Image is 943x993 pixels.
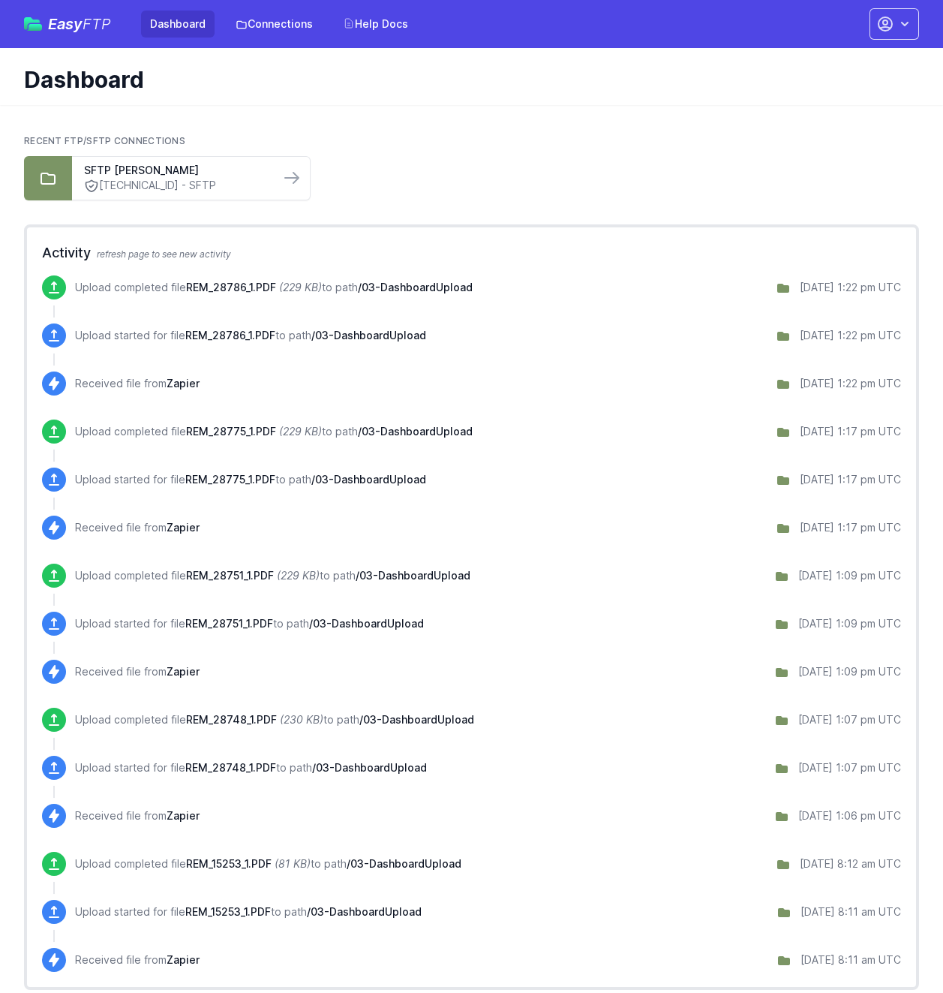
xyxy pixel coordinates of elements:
h1: Dashboard [24,66,907,93]
p: Upload started for file to path [75,616,424,631]
p: Upload completed file to path [75,280,473,295]
i: (229 KB) [277,569,320,582]
a: [TECHNICAL_ID] - SFTP [84,178,268,194]
div: [DATE] 1:07 pm UTC [798,712,901,727]
span: /03-DashboardUpload [347,857,461,870]
h2: Activity [42,242,901,263]
span: REM_28751_1.PDF [186,569,274,582]
p: Upload completed file to path [75,856,461,871]
span: /03-DashboardUpload [358,281,473,293]
span: REM_28748_1.PDF [185,761,276,774]
div: [DATE] 1:07 pm UTC [798,760,901,775]
p: Upload started for file to path [75,472,426,487]
a: SFTP [PERSON_NAME] [84,163,268,178]
span: REM_28775_1.PDF [186,425,276,438]
div: [DATE] 1:22 pm UTC [800,328,901,343]
i: (81 KB) [275,857,311,870]
span: REM_28775_1.PDF [185,473,275,486]
div: [DATE] 1:09 pm UTC [798,616,901,631]
div: [DATE] 1:09 pm UTC [798,568,901,583]
p: Upload started for file to path [75,328,426,343]
span: /03-DashboardUpload [309,617,424,630]
span: Zapier [167,665,200,678]
span: /03-DashboardUpload [358,425,473,438]
div: [DATE] 1:22 pm UTC [800,376,901,391]
div: [DATE] 1:17 pm UTC [800,424,901,439]
span: /03-DashboardUpload [311,329,426,342]
p: Upload started for file to path [75,904,422,919]
a: Help Docs [334,11,417,38]
div: [DATE] 1:09 pm UTC [798,664,901,679]
span: Easy [48,17,111,32]
h2: Recent FTP/SFTP Connections [24,135,919,147]
p: Received file from [75,664,200,679]
div: [DATE] 8:12 am UTC [800,856,901,871]
span: refresh page to see new activity [97,248,231,260]
span: /03-DashboardUpload [359,713,474,726]
p: Received file from [75,808,200,823]
div: [DATE] 1:06 pm UTC [798,808,901,823]
div: [DATE] 1:17 pm UTC [800,520,901,535]
span: /03-DashboardUpload [356,569,470,582]
span: REM_28751_1.PDF [185,617,273,630]
a: Dashboard [141,11,215,38]
span: Zapier [167,377,200,390]
span: REM_28786_1.PDF [185,329,275,342]
img: easyftp_logo.png [24,17,42,31]
div: [DATE] 1:22 pm UTC [800,280,901,295]
p: Upload completed file to path [75,424,473,439]
span: REM_15253_1.PDF [185,905,271,918]
i: (230 KB) [280,713,323,726]
i: (229 KB) [279,281,322,293]
span: Zapier [167,521,200,534]
p: Upload started for file to path [75,760,427,775]
span: REM_15253_1.PDF [186,857,272,870]
span: REM_28786_1.PDF [186,281,276,293]
a: EasyFTP [24,17,111,32]
span: /03-DashboardUpload [312,761,427,774]
p: Received file from [75,952,200,967]
div: [DATE] 8:11 am UTC [800,952,901,967]
span: REM_28748_1.PDF [186,713,277,726]
a: Connections [227,11,322,38]
p: Received file from [75,376,200,391]
div: [DATE] 1:17 pm UTC [800,472,901,487]
span: Zapier [167,809,200,822]
span: /03-DashboardUpload [307,905,422,918]
p: Upload completed file to path [75,568,470,583]
div: [DATE] 8:11 am UTC [800,904,901,919]
p: Received file from [75,520,200,535]
i: (229 KB) [279,425,322,438]
span: FTP [83,15,111,33]
span: /03-DashboardUpload [311,473,426,486]
p: Upload completed file to path [75,712,474,727]
span: Zapier [167,953,200,966]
